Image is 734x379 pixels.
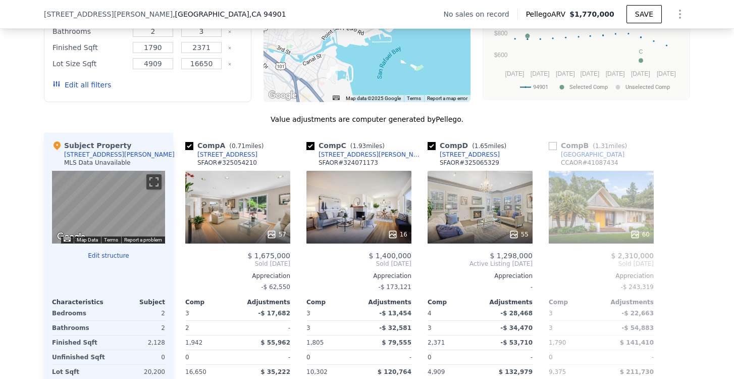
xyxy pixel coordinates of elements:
div: Subject Property [52,140,131,151]
button: Edit structure [52,252,165,260]
img: Google [55,230,88,244]
span: -$ 173,121 [379,283,411,291]
div: Comp B [549,140,631,151]
text: $800 [494,30,508,37]
button: Clear [228,46,232,50]
div: Bedrooms [52,306,107,320]
text: [DATE] [505,70,525,77]
div: MLS Data Unavailable [64,159,131,167]
span: Sold [DATE] [306,260,411,268]
span: ( miles) [468,143,510,150]
span: 9,375 [549,368,566,375]
span: , CA 94901 [249,10,286,18]
div: 16 [388,229,407,240]
span: $ 120,764 [378,368,411,375]
button: Edit all filters [53,80,111,90]
span: Map data ©2025 Google [346,96,401,101]
div: Comp C [306,140,389,151]
span: -$ 22,663 [621,310,654,317]
div: [STREET_ADDRESS][PERSON_NAME] [64,151,175,159]
span: $ 79,555 [382,339,411,346]
div: 2,128 [111,336,165,350]
text: [DATE] [581,70,600,77]
a: [STREET_ADDRESS][PERSON_NAME] [306,151,424,159]
div: 57 [267,229,286,240]
span: -$ 32,581 [379,324,411,331]
span: 0.71 [232,143,245,150]
text: B [526,24,529,30]
div: - [482,350,533,364]
span: 1,805 [306,339,324,346]
div: Adjustments [359,298,411,306]
div: Finished Sqft [53,40,127,55]
span: $ 1,298,000 [490,252,533,260]
div: [STREET_ADDRESS][PERSON_NAME] [319,151,424,159]
div: Appreciation [428,272,533,280]
a: Report a map error [427,96,467,101]
text: [DATE] [631,70,650,77]
div: - [240,350,290,364]
span: ( miles) [225,143,268,150]
img: Google [266,89,299,102]
div: Comp A [185,140,268,151]
div: 2 [111,306,165,320]
span: -$ 62,550 [261,283,290,291]
span: -$ 53,710 [500,339,533,346]
span: ( miles) [589,143,631,150]
div: Comp D [428,140,510,151]
span: 0 [549,354,553,361]
span: 1.31 [595,143,609,150]
div: Appreciation [306,272,411,280]
span: 1,790 [549,339,566,346]
span: 0 [428,354,432,361]
span: Active Listing [DATE] [428,260,533,268]
button: Clear [228,62,232,66]
a: [STREET_ADDRESS] [185,151,257,159]
div: 2 [111,321,165,335]
text: $600 [494,52,508,59]
div: Bathrooms [53,24,127,38]
text: Selected Comp [569,84,608,90]
div: - [240,321,290,335]
div: 3 [428,321,478,335]
div: Unfinished Sqft [52,350,107,364]
span: 0 [185,354,189,361]
div: No sales on record [443,9,517,19]
span: -$ 34,470 [500,324,533,331]
span: 1,942 [185,339,202,346]
span: -$ 54,883 [621,324,654,331]
div: 55 [509,229,529,240]
div: Comp [549,298,601,306]
span: $ 132,979 [499,368,533,375]
div: Characteristics [52,298,109,306]
text: C [639,49,643,55]
span: -$ 13,454 [379,310,411,317]
text: [DATE] [556,70,575,77]
span: ( miles) [346,143,389,150]
a: [GEOGRAPHIC_DATA] [549,151,624,159]
span: $1,770,000 [569,10,614,18]
text: 94901 [533,84,548,90]
div: Adjustments [238,298,290,306]
div: 3 [306,321,357,335]
span: $ 141,410 [620,339,654,346]
div: 20,200 [111,365,165,379]
div: Comp [185,298,238,306]
text: Unselected Comp [625,84,670,90]
div: CCAOR # 41087434 [561,159,618,167]
span: Sold [DATE] [549,260,654,268]
div: SFAOR # 325065329 [440,159,499,167]
div: [GEOGRAPHIC_DATA] [561,151,624,159]
div: Bathrooms [52,321,107,335]
span: Sold [DATE] [185,260,290,268]
div: - [428,280,533,294]
div: 0 [111,350,165,364]
div: 60 [630,229,650,240]
text: [DATE] [606,70,625,77]
span: $ 55,962 [260,339,290,346]
div: - [361,350,411,364]
button: Show Options [670,4,690,24]
button: Keyboard shortcuts [333,96,340,100]
div: Comp [428,298,480,306]
div: Street View [52,171,165,244]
